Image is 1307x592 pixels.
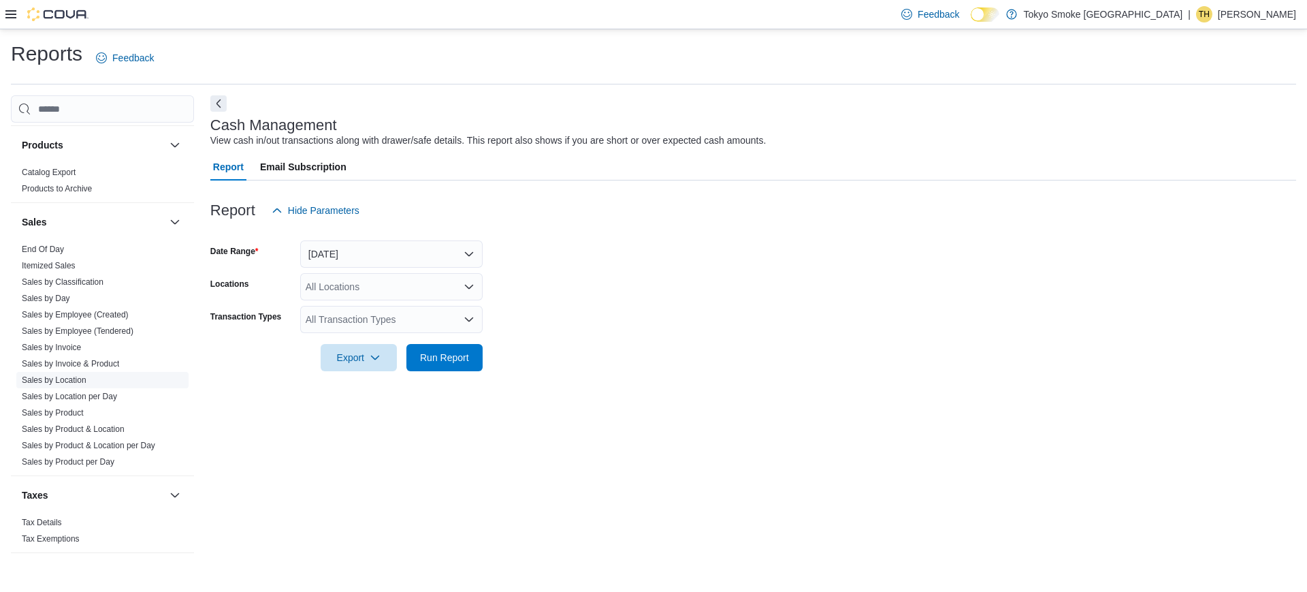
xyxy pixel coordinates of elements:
a: Sales by Location per Day [22,392,117,401]
span: Products to Archive [22,183,92,194]
span: Report [213,153,244,181]
span: End Of Day [22,244,64,255]
a: Sales by Product per Day [22,457,114,467]
span: Feedback [918,7,959,21]
div: Taxes [11,514,194,552]
h3: Products [22,138,63,152]
a: Sales by Location [22,375,86,385]
a: Feedback [91,44,159,72]
a: Sales by Product & Location per Day [22,441,155,450]
button: Open list of options [464,281,474,292]
h3: Report [210,202,255,219]
span: Tax Details [22,517,62,528]
button: [DATE] [300,240,483,268]
button: Hide Parameters [266,197,365,224]
a: Sales by Invoice [22,343,81,352]
span: Catalog Export [22,167,76,178]
h1: Reports [11,40,82,67]
span: Sales by Invoice & Product [22,358,119,369]
a: Sales by Employee (Created) [22,310,129,320]
span: Itemized Sales [22,260,76,271]
a: End Of Day [22,245,64,254]
div: Sales [11,241,194,476]
div: Trishauna Hyatt [1196,6,1212,22]
button: Run Report [406,344,483,371]
a: Tax Exemptions [22,534,80,544]
p: Tokyo Smoke [GEOGRAPHIC_DATA] [1024,6,1183,22]
span: Email Subscription [260,153,346,181]
button: Next [210,95,227,112]
a: Sales by Classification [22,277,103,287]
label: Locations [210,279,249,290]
a: Tax Details [22,518,62,527]
a: Products to Archive [22,184,92,193]
button: Products [22,138,164,152]
span: Sales by Day [22,293,70,304]
h3: Sales [22,215,47,229]
div: View cash in/out transactions along with drawer/safe details. This report also shows if you are s... [210,134,767,148]
p: | [1188,6,1191,22]
span: Sales by Invoice [22,342,81,353]
button: Sales [167,214,183,230]
button: Taxes [167,487,183,503]
h3: Cash Management [210,117,337,134]
span: Sales by Employee (Created) [22,309,129,320]
button: Open list of options [464,314,474,325]
span: Sales by Product [22,407,84,418]
span: Sales by Product & Location per Day [22,440,155,451]
a: Sales by Product [22,408,84,418]
h3: Taxes [22,488,48,502]
img: Cova [27,7,88,21]
label: Transaction Types [210,311,281,322]
a: Sales by Employee (Tendered) [22,326,133,336]
a: Feedback [896,1,965,28]
input: Dark Mode [971,7,999,22]
div: Products [11,164,194,202]
button: Taxes [22,488,164,502]
p: [PERSON_NAME] [1218,6,1296,22]
button: Sales [22,215,164,229]
span: Feedback [112,51,154,65]
span: Run Report [420,351,469,364]
a: Sales by Invoice & Product [22,359,119,369]
span: Hide Parameters [288,204,359,217]
span: Sales by Classification [22,277,103,287]
a: Itemized Sales [22,261,76,270]
a: Sales by Day [22,294,70,303]
span: Export [329,344,389,371]
span: Tax Exemptions [22,533,80,544]
label: Date Range [210,246,259,257]
button: Products [167,137,183,153]
span: Sales by Location per Day [22,391,117,402]
a: Sales by Product & Location [22,424,125,434]
span: TH [1199,6,1210,22]
span: Sales by Product per Day [22,456,114,467]
a: Catalog Export [22,168,76,177]
button: Export [321,344,397,371]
